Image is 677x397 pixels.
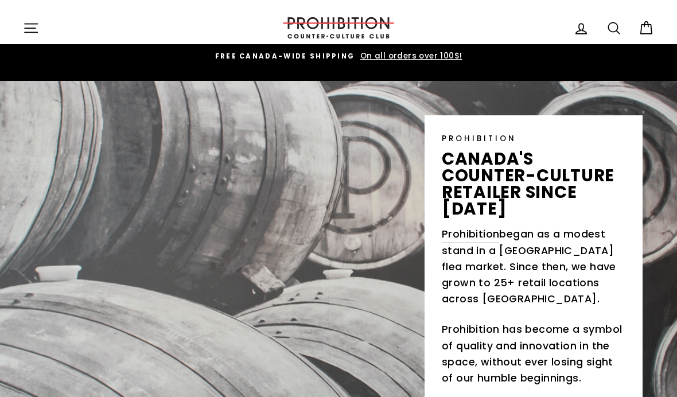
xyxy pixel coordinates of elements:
p: began as a modest stand in a [GEOGRAPHIC_DATA] flea market. Since then, we have grown to 25+ reta... [442,226,625,308]
p: Prohibition has become a symbol of quality and innovation in the space, without ever losing sight... [442,321,625,386]
a: FREE CANADA-WIDE SHIPPING On all orders over 100$! [26,50,651,63]
img: PROHIBITION COUNTER-CULTURE CLUB [281,17,396,38]
span: On all orders over 100$! [357,50,462,61]
a: Prohibition [442,226,499,243]
p: PROHIBITION [442,133,625,145]
span: FREE CANADA-WIDE SHIPPING [215,52,355,61]
p: canada's counter-culture retailer since [DATE] [442,150,625,217]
